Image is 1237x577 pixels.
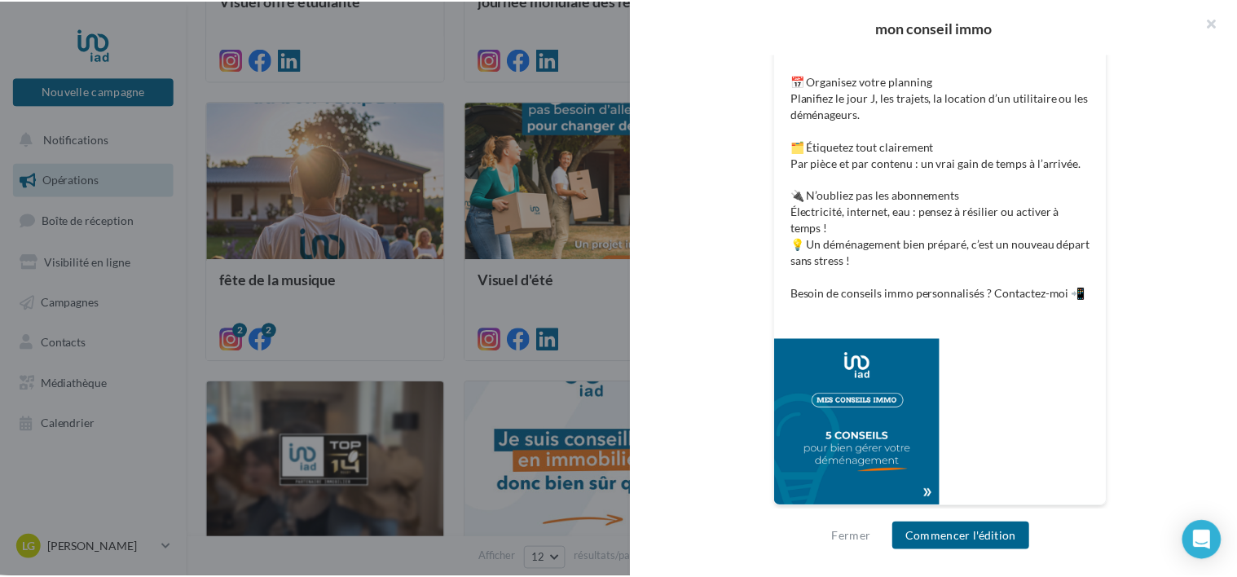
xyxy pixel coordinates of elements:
[898,523,1036,551] button: Commencer l'édition
[660,20,1219,34] div: mon conseil immo
[830,527,883,547] button: Fermer
[1190,522,1229,561] div: Open Intercom Messenger
[778,507,1114,528] div: La prévisualisation est non-contractuelle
